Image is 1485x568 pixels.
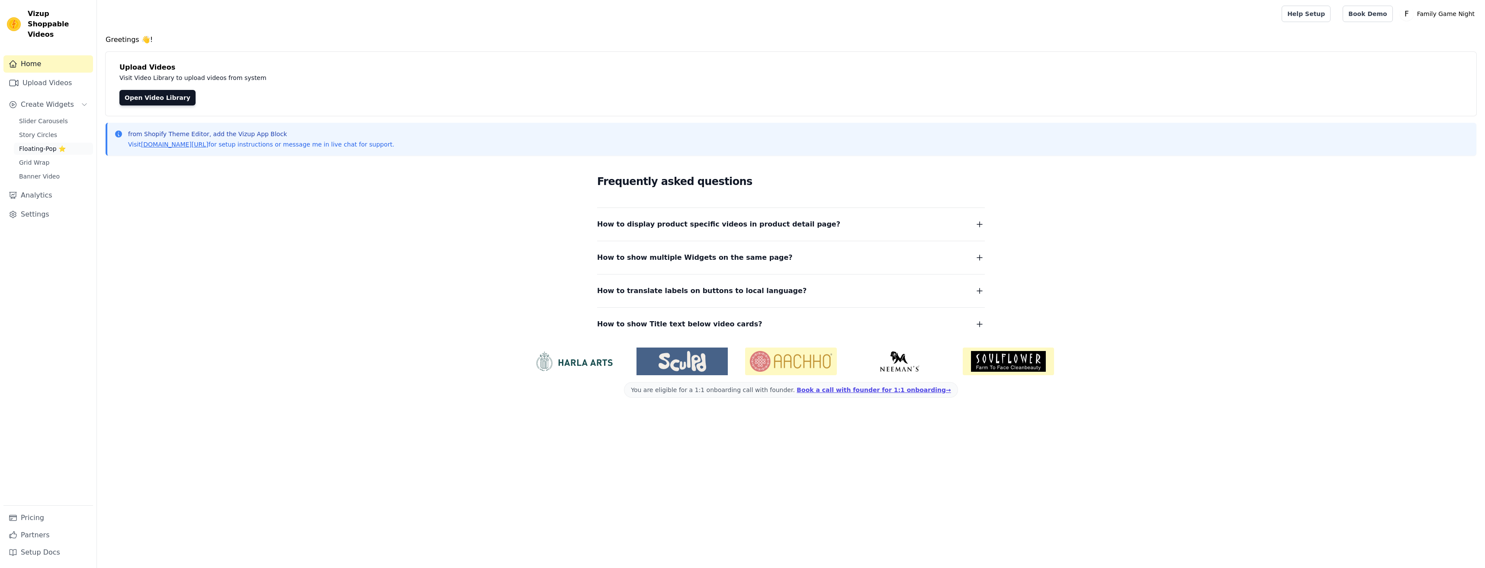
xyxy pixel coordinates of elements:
[597,218,840,230] span: How to display product specific videos in product detail page?
[14,156,93,169] a: Grid Wrap
[597,252,793,264] span: How to show multiple Widgets on the same page?
[28,9,90,40] span: Vizup Shoppable Videos
[1405,10,1409,18] text: F
[597,318,762,330] span: How to show Title text below video cards?
[19,172,60,181] span: Banner Video
[1282,6,1331,22] a: Help Setup
[3,527,93,544] a: Partners
[3,187,93,204] a: Analytics
[106,35,1476,45] h4: Greetings 👋!
[128,140,394,149] p: Visit for setup instructions or message me in live chat for support.
[797,386,951,393] a: Book a call with founder for 1:1 onboarding
[19,117,68,125] span: Slider Carousels
[636,351,728,372] img: Sculpd US
[14,129,93,141] a: Story Circles
[1414,6,1478,22] p: Family Game Night
[1343,6,1392,22] a: Book Demo
[3,96,93,113] button: Create Widgets
[3,544,93,561] a: Setup Docs
[3,74,93,92] a: Upload Videos
[597,285,985,297] button: How to translate labels on buttons to local language?
[597,218,985,230] button: How to display product specific videos in product detail page?
[963,348,1054,375] img: Soulflower
[14,143,93,155] a: Floating-Pop ⭐
[141,141,209,148] a: [DOMAIN_NAME][URL]
[1400,6,1478,22] button: F Family Game Night
[597,285,807,297] span: How to translate labels on buttons to local language?
[745,348,836,375] img: Aachho
[854,351,945,372] img: Neeman's
[3,509,93,527] a: Pricing
[19,158,49,167] span: Grid Wrap
[128,130,394,138] p: from Shopify Theme Editor, add the Vizup App Block
[19,144,66,153] span: Floating-Pop ⭐
[528,351,619,372] img: HarlaArts
[7,17,21,31] img: Vizup
[21,99,74,110] span: Create Widgets
[119,90,196,105] a: Open Video Library
[119,73,507,83] p: Visit Video Library to upload videos from system
[14,115,93,127] a: Slider Carousels
[597,318,985,330] button: How to show Title text below video cards?
[14,170,93,182] a: Banner Video
[3,55,93,73] a: Home
[119,62,1462,73] h4: Upload Videos
[597,173,985,190] h2: Frequently asked questions
[597,252,985,264] button: How to show multiple Widgets on the same page?
[3,206,93,223] a: Settings
[19,131,57,139] span: Story Circles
